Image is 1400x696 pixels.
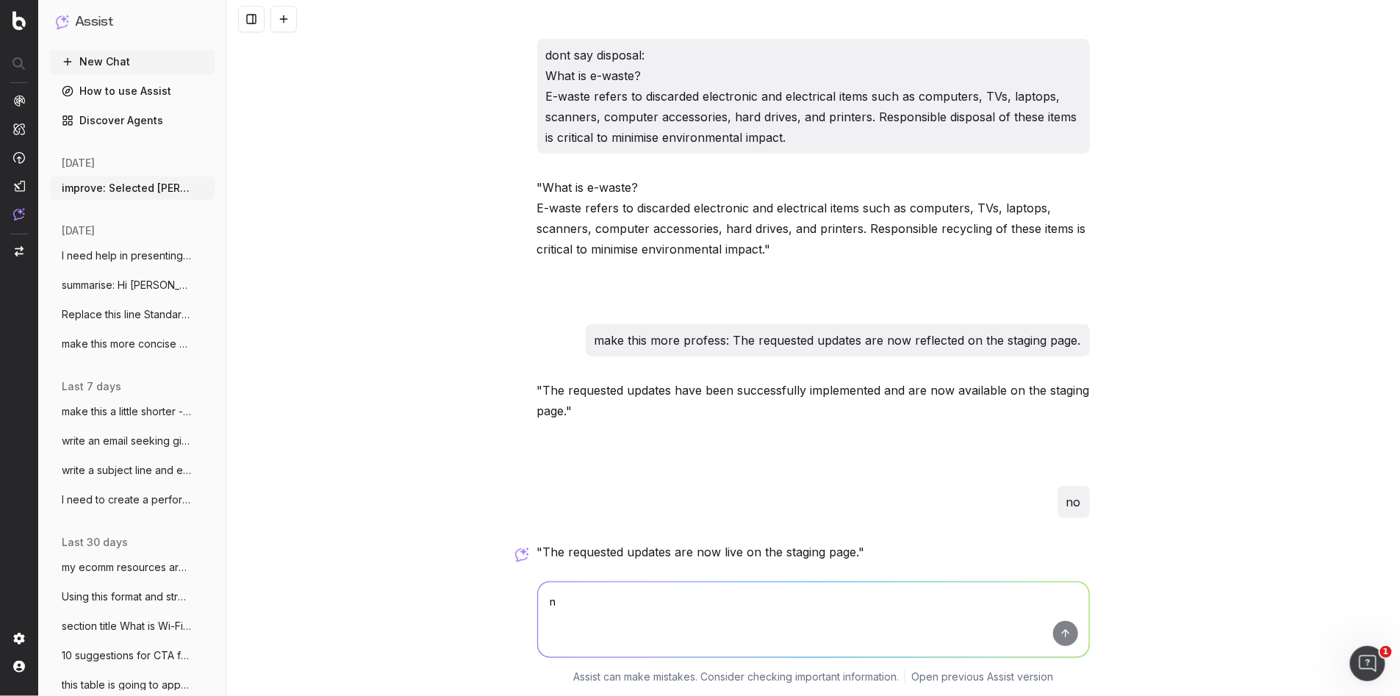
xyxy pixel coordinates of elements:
button: Using this format and structure and tone [50,585,215,609]
span: Replace this line Standard delivery is a [62,307,191,322]
span: I need to create a performance review sc [62,492,191,507]
a: How to use Assist [50,79,215,103]
img: Assist [56,15,69,29]
img: Botify assist logo [515,548,529,562]
button: my ecomm resources are thin. for big eve [50,556,215,579]
button: make this a little shorter - Before brin [50,400,215,423]
iframe: Intercom live chat [1350,646,1385,681]
span: improve: Selected [PERSON_NAME] stores a [62,181,191,195]
span: section title What is Wi-Fi 7? Wi-Fi 7 ( [62,619,191,634]
button: I need to create a performance review sc [50,488,215,512]
img: Setting [13,633,25,645]
span: my ecomm resources are thin. for big eve [62,560,191,575]
img: Studio [13,180,25,192]
a: Discover Agents [50,109,215,132]
p: dont say disposal: What is e-waste? E-waste refers to discarded electronic and electrical items s... [546,45,1081,148]
img: Botify logo [12,11,26,30]
span: write a subject line and email to our se [62,463,191,478]
span: summarise: Hi [PERSON_NAME], Interesting feedba [62,278,191,293]
span: last 7 days [62,379,121,394]
p: "The requested updates have been successfully implemented and are now available on the staging pa... [537,380,1090,421]
button: improve: Selected [PERSON_NAME] stores a [50,176,215,200]
p: no [1066,492,1081,512]
button: make this more concise and clear: Hi Mar [50,332,215,356]
button: summarise: Hi [PERSON_NAME], Interesting feedba [50,273,215,297]
p: make this more profess: The requested updates are now reflected on the staging page. [595,330,1081,351]
span: [DATE] [62,223,95,238]
img: Switch project [15,246,24,256]
p: "The requested updates are now live on the staging page." [537,542,1090,562]
button: write a subject line and email to our se [50,459,215,482]
button: section title What is Wi-Fi 7? Wi-Fi 7 ( [50,614,215,638]
img: Activation [13,151,25,164]
span: 10 suggestions for CTA for link to windo [62,648,191,663]
span: this table is going to appear on a [PERSON_NAME] [62,678,191,692]
button: write an email seeking giodance from HR: [50,429,215,453]
span: Using this format and structure and tone [62,589,191,604]
button: Assist [56,12,209,32]
a: Open previous Assist version [911,670,1053,684]
h1: Assist [75,12,113,32]
span: [DATE] [62,156,95,171]
span: I need help in presenting the issues I a [62,248,191,263]
button: I need help in presenting the issues I a [50,244,215,268]
img: My account [13,661,25,672]
img: Intelligence [13,123,25,135]
img: Assist [13,208,25,220]
span: last 30 days [62,535,128,550]
button: New Chat [50,50,215,73]
span: 1 [1380,646,1392,658]
button: Replace this line Standard delivery is a [50,303,215,326]
p: "What is e-waste? E-waste refers to discarded electronic and electrical items such as computers, ... [537,177,1090,259]
span: make this a little shorter - Before brin [62,404,191,419]
button: 10 suggestions for CTA for link to windo [50,644,215,667]
span: write an email seeking giodance from HR: [62,434,191,448]
p: Assist can make mistakes. Consider checking important information. [573,670,899,684]
span: make this more concise and clear: Hi Mar [62,337,191,351]
img: Analytics [13,95,25,107]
